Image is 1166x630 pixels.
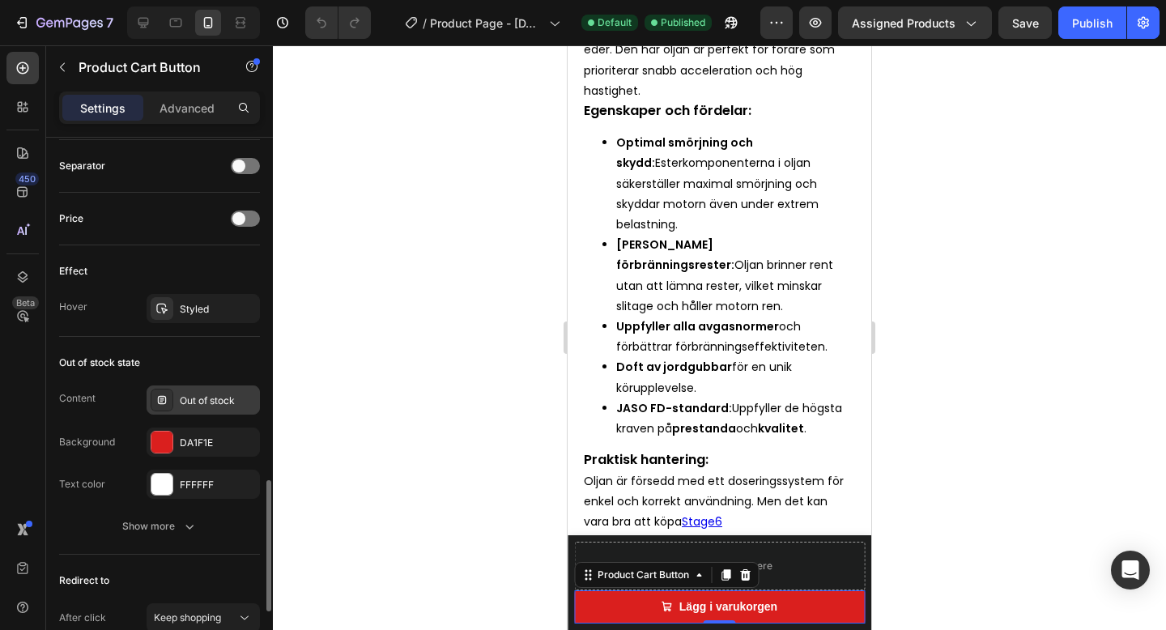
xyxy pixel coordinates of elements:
[305,6,371,39] div: Undo/Redo
[852,15,955,32] span: Assigned Products
[79,57,216,77] p: Product Cart Button
[180,394,256,408] div: Out of stock
[1058,6,1126,39] button: Publish
[59,611,106,625] div: After click
[598,15,632,30] span: Default
[59,435,115,449] div: Background
[59,573,109,588] div: Redirect to
[160,100,215,117] p: Advanced
[15,172,39,185] div: 450
[998,6,1052,39] button: Save
[122,518,198,534] div: Show more
[180,478,256,492] div: FFFFFF
[12,296,39,309] div: Beta
[59,300,87,314] div: Hover
[59,512,260,541] button: Show more
[180,302,256,317] div: Styled
[59,391,96,406] div: Content
[59,264,87,279] div: Effect
[661,15,705,30] span: Published
[59,211,83,226] div: Price
[59,477,105,492] div: Text color
[59,355,140,370] div: Out of stock state
[430,15,543,32] span: Product Page - [DATE] 22:32:27
[838,6,992,39] button: Assigned Products
[154,611,221,624] span: Keep shopping
[568,45,871,630] iframe: Design area
[59,159,105,173] div: Separator
[423,15,427,32] span: /
[180,436,256,450] div: DA1F1E
[1012,16,1039,30] span: Save
[6,6,121,39] button: 7
[1072,15,1113,32] div: Publish
[106,13,113,32] p: 7
[1111,551,1150,590] div: Open Intercom Messenger
[80,100,126,117] p: Settings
